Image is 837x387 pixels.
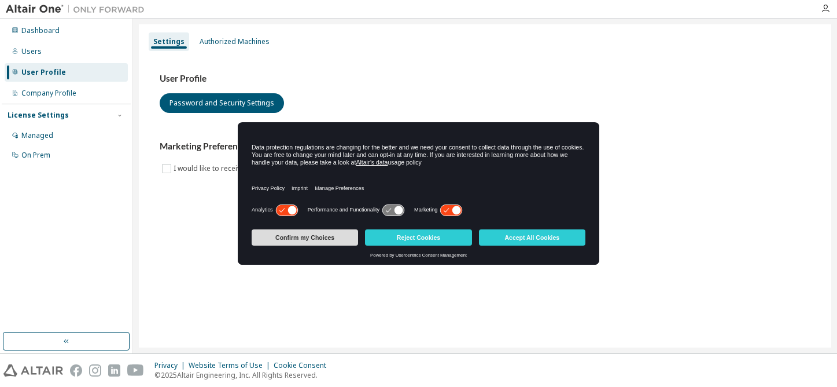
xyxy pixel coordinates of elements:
[21,26,60,35] div: Dashboard
[21,47,42,56] div: Users
[189,361,274,370] div: Website Terms of Use
[89,364,101,377] img: instagram.svg
[160,93,284,113] button: Password and Security Settings
[21,151,50,160] div: On Prem
[160,73,810,85] h3: User Profile
[6,3,150,15] img: Altair One
[3,364,63,377] img: altair_logo.svg
[108,364,120,377] img: linkedin.svg
[200,37,270,46] div: Authorized Machines
[127,364,144,377] img: youtube.svg
[21,131,53,140] div: Managed
[21,68,66,77] div: User Profile
[274,361,333,370] div: Cookie Consent
[153,37,185,46] div: Settings
[174,162,343,176] label: I would like to receive marketing emails from Altair
[70,364,82,377] img: facebook.svg
[8,111,69,120] div: License Settings
[154,370,333,380] p: © 2025 Altair Engineering, Inc. All Rights Reserved.
[21,89,76,98] div: Company Profile
[160,141,810,152] h3: Marketing Preferences
[154,361,189,370] div: Privacy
